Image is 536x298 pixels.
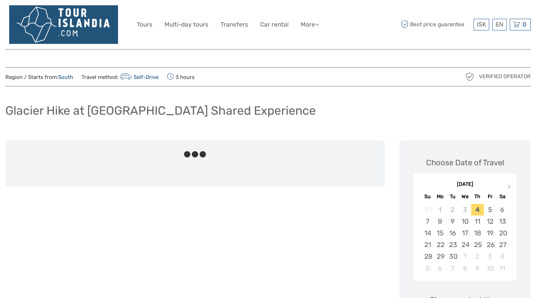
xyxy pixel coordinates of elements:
[434,251,446,262] div: Choose Monday, September 29th, 2025
[504,183,516,194] button: Next Month
[421,239,434,251] div: Choose Sunday, September 21st, 2025
[414,181,517,188] div: [DATE]
[167,72,195,82] span: 3 hours
[416,204,514,274] div: month 2025-09
[446,216,459,227] div: Choose Tuesday, September 9th, 2025
[426,157,504,168] div: Choose Date of Travel
[446,239,459,251] div: Choose Tuesday, September 23rd, 2025
[459,239,471,251] div: Choose Wednesday, September 24th, 2025
[471,251,484,262] div: Choose Thursday, October 2nd, 2025
[484,251,496,262] div: Choose Friday, October 3rd, 2025
[484,216,496,227] div: Choose Friday, September 12th, 2025
[137,19,152,30] a: Tours
[496,227,509,239] div: Choose Saturday, September 20th, 2025
[301,19,319,30] a: More
[459,204,471,216] div: Not available Wednesday, September 3rd, 2025
[459,192,471,201] div: We
[118,74,158,80] a: Self-Drive
[421,192,434,201] div: Su
[421,251,434,262] div: Choose Sunday, September 28th, 2025
[446,204,459,216] div: Not available Tuesday, September 2nd, 2025
[164,19,208,30] a: Multi-day tours
[446,251,459,262] div: Choose Tuesday, September 30th, 2025
[459,251,471,262] div: Choose Wednesday, October 1st, 2025
[496,204,509,216] div: Choose Saturday, September 6th, 2025
[521,21,527,28] span: 0
[434,216,446,227] div: Choose Monday, September 8th, 2025
[400,19,472,30] span: Best price guarantee
[459,216,471,227] div: Choose Wednesday, September 10th, 2025
[484,192,496,201] div: Fr
[5,74,73,81] span: Region / Starts from:
[471,204,484,216] div: Choose Thursday, September 4th, 2025
[471,239,484,251] div: Choose Thursday, September 25th, 2025
[471,227,484,239] div: Choose Thursday, September 18th, 2025
[496,192,509,201] div: Sa
[496,263,509,274] div: Choose Saturday, October 11th, 2025
[496,216,509,227] div: Choose Saturday, September 13th, 2025
[446,227,459,239] div: Choose Tuesday, September 16th, 2025
[434,227,446,239] div: Choose Monday, September 15th, 2025
[446,192,459,201] div: Tu
[484,263,496,274] div: Choose Friday, October 10th, 2025
[5,103,316,118] h1: Glacier Hike at [GEOGRAPHIC_DATA] Shared Experience
[58,74,73,80] a: South
[459,263,471,274] div: Choose Wednesday, October 8th, 2025
[434,204,446,216] div: Not available Monday, September 1st, 2025
[260,19,289,30] a: Car rental
[9,5,118,44] img: 3574-987b840e-3fdb-4f3c-b60a-5c6226f40440_logo_big.png
[496,251,509,262] div: Choose Saturday, October 4th, 2025
[421,216,434,227] div: Choose Sunday, September 7th, 2025
[471,192,484,201] div: Th
[484,239,496,251] div: Choose Friday, September 26th, 2025
[459,227,471,239] div: Choose Wednesday, September 17th, 2025
[471,263,484,274] div: Choose Thursday, October 9th, 2025
[434,263,446,274] div: Choose Monday, October 6th, 2025
[434,192,446,201] div: Mo
[446,263,459,274] div: Choose Tuesday, October 7th, 2025
[496,239,509,251] div: Choose Saturday, September 27th, 2025
[220,19,248,30] a: Transfers
[477,21,486,28] span: ISK
[421,227,434,239] div: Choose Sunday, September 14th, 2025
[464,71,475,82] img: verified_operator_grey_128.png
[421,204,434,216] div: Not available Sunday, August 31st, 2025
[82,72,158,82] span: Travel method:
[492,19,507,30] div: EN
[434,239,446,251] div: Choose Monday, September 22nd, 2025
[479,73,531,80] span: Verified Operator
[484,204,496,216] div: Choose Friday, September 5th, 2025
[471,216,484,227] div: Choose Thursday, September 11th, 2025
[484,227,496,239] div: Choose Friday, September 19th, 2025
[421,263,434,274] div: Choose Sunday, October 5th, 2025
